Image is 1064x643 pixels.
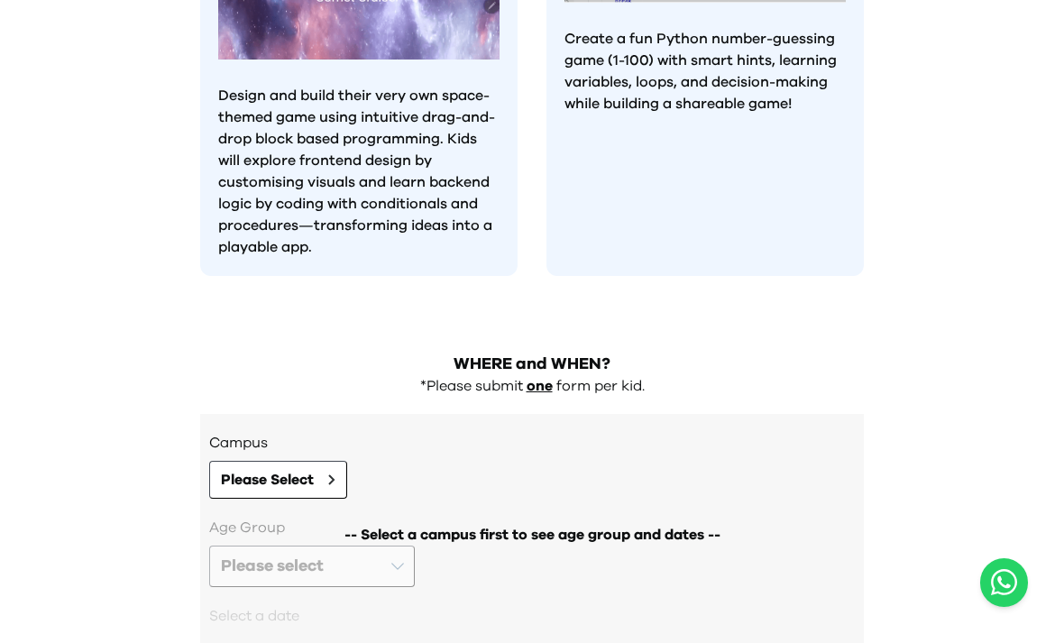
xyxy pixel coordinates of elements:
button: Open WhatsApp chat [980,558,1028,607]
span: -- Select a campus first to see age group and dates -- [344,524,720,546]
p: Design and build their very own space-themed game using intuitive drag-and-drop block based progr... [218,85,500,258]
a: Chat with us on WhatsApp [980,558,1028,607]
span: Please Select [221,469,314,491]
div: *Please submit form per kid. [200,377,864,396]
p: Create a fun Python number-guessing game (1-100) with smart hints, learning variables, loops, and... [564,28,846,115]
button: Please Select [209,461,347,499]
p: one [527,377,553,396]
h3: Campus [209,432,855,454]
h2: WHERE and WHEN? [200,352,864,377]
